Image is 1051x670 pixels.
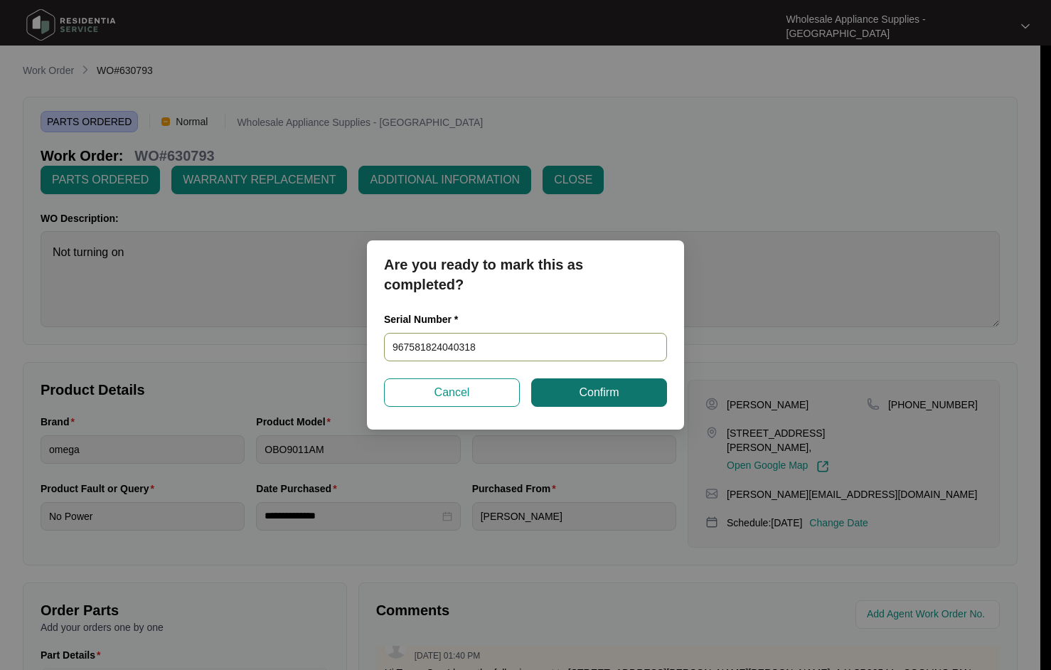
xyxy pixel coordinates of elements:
[384,255,667,275] p: Are you ready to mark this as
[434,384,470,401] span: Cancel
[384,378,520,407] button: Cancel
[531,378,667,407] button: Confirm
[579,384,619,401] span: Confirm
[384,275,667,294] p: completed?
[384,312,469,326] label: Serial Number *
